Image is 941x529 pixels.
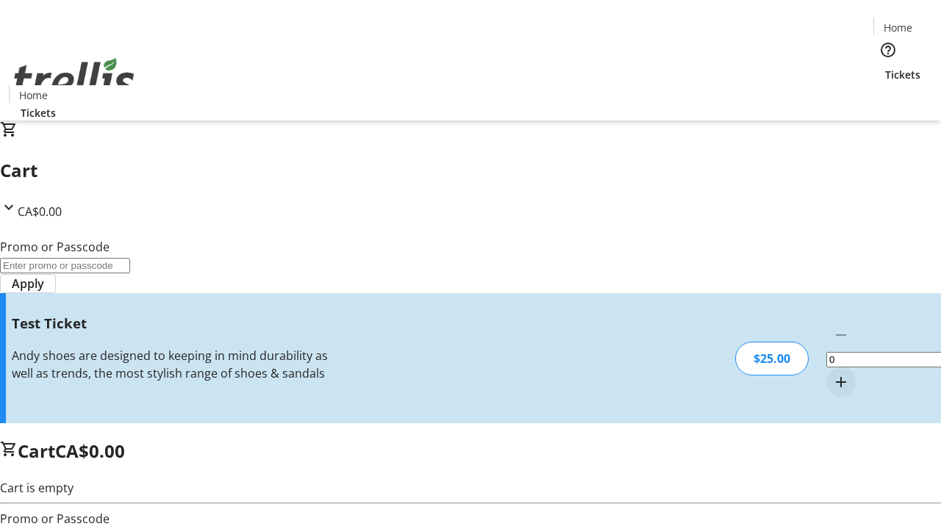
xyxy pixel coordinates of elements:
span: Home [884,20,912,35]
img: Orient E2E Organization ogg90yEZhJ's Logo [9,42,140,115]
span: CA$0.00 [55,439,125,463]
div: Andy shoes are designed to keeping in mind durability as well as trends, the most stylish range o... [12,347,333,382]
a: Home [874,20,921,35]
a: Tickets [9,105,68,120]
a: Tickets [873,67,932,82]
span: Home [19,87,48,103]
button: Increment by one [826,367,856,397]
div: $25.00 [735,342,809,375]
span: Apply [12,275,44,292]
h3: Test Ticket [12,313,333,334]
a: Home [10,87,57,103]
span: CA$0.00 [18,204,62,220]
button: Help [873,35,903,65]
button: Cart [873,82,903,112]
span: Tickets [21,105,56,120]
span: Tickets [885,67,920,82]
